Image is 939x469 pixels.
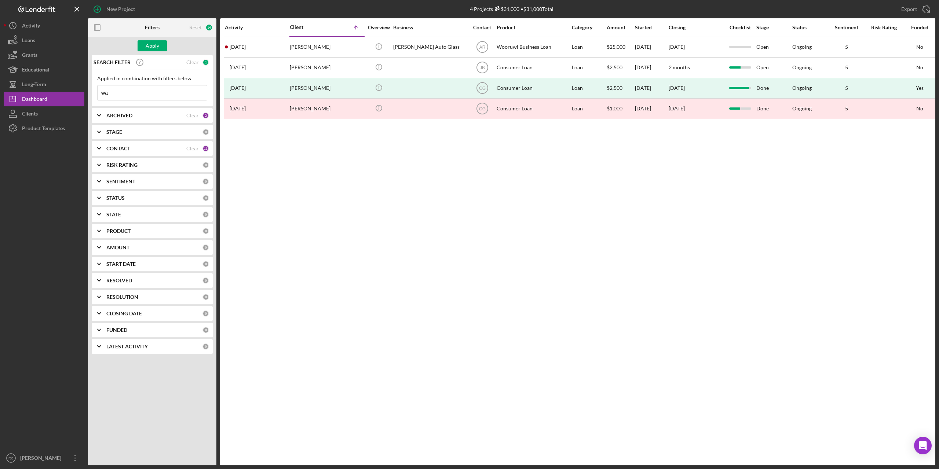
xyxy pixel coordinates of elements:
b: RESOLVED [106,278,132,283]
div: 0 [202,294,209,300]
div: Funded [903,25,936,30]
div: Client [290,24,326,30]
div: Checklist [724,25,756,30]
time: 2 months [669,64,690,70]
a: Educational [4,62,84,77]
div: [PERSON_NAME] [290,78,363,98]
div: 0 [202,195,209,201]
text: RC [8,456,14,460]
button: RC[PERSON_NAME] [4,451,84,465]
div: Yes [903,85,936,91]
div: Loan [572,58,606,77]
div: [PERSON_NAME] [18,451,66,467]
span: $25,000 [607,44,625,50]
text: JB [479,65,485,70]
div: Consumer Loan [497,58,570,77]
div: 0 [202,277,209,284]
div: Loan [572,99,606,118]
div: 1 [202,59,209,66]
div: Ongoing [792,106,812,111]
div: Product [497,25,570,30]
div: Business [393,25,467,30]
div: [DATE] [635,58,668,77]
div: 4 Projects • $31,000 Total [470,6,553,12]
div: 0 [202,261,209,267]
div: $2,500 [607,78,634,98]
a: Long-Term [4,77,84,92]
div: 14 [205,24,213,31]
div: Done [756,78,792,98]
div: [DATE] [669,85,685,91]
div: [DATE] [635,37,668,57]
div: [DATE] [635,78,668,98]
text: CG [479,106,486,111]
b: Filters [145,25,160,30]
b: ARCHIVED [106,113,132,118]
div: $31,000 [493,6,519,12]
div: [PERSON_NAME] [290,37,363,57]
div: 5 [828,44,865,50]
time: 2024-11-21 15:16 [230,106,246,111]
div: Stage [756,25,792,30]
button: Dashboard [4,92,84,106]
div: 0 [202,211,209,218]
time: 2024-10-24 21:09 [230,85,246,91]
b: SEARCH FILTER [94,59,131,65]
div: Open [756,58,792,77]
div: Open Intercom Messenger [914,437,932,454]
div: Contact [468,25,496,30]
div: 0 [202,244,209,251]
button: Activity [4,18,84,33]
div: No [903,44,936,50]
time: 2025-07-08 12:33 [230,44,246,50]
b: PRODUCT [106,228,131,234]
div: [DATE] [635,99,668,118]
div: Clear [186,146,199,151]
div: Export [901,2,917,17]
div: 5 [828,65,865,70]
div: Category [572,25,606,30]
div: New Project [106,2,135,17]
b: STATE [106,212,121,217]
div: 0 [202,343,209,350]
div: Ongoing [792,85,812,91]
div: 5 [828,85,865,91]
div: [PERSON_NAME] Auto Glass [393,37,467,57]
b: AMOUNT [106,245,129,250]
text: CG [479,86,486,91]
time: 2025-10-08 13:41 [230,65,246,70]
div: Status [792,25,827,30]
div: 0 [202,310,209,317]
div: 2 [202,112,209,119]
b: LATEST ACTIVITY [106,344,148,349]
div: Wooruwi Business Loan [497,37,570,57]
div: Clear [186,59,199,65]
div: 0 [202,228,209,234]
text: AR [479,45,485,50]
div: Activity [225,25,289,30]
button: Export [894,2,935,17]
div: Started [635,25,668,30]
div: No [903,106,936,111]
b: RESOLUTION [106,294,138,300]
div: Apply [146,40,159,51]
button: Grants [4,48,84,62]
div: Consumer Loan [497,78,570,98]
div: Activity [22,18,40,35]
div: $1,000 [607,99,634,118]
div: Loan [572,37,606,57]
div: 0 [202,129,209,135]
b: CONTACT [106,146,130,151]
div: Reset [189,25,202,30]
button: Loans [4,33,84,48]
b: STATUS [106,195,125,201]
div: Grants [22,48,37,64]
div: Ongoing [792,65,812,70]
span: $2,500 [607,64,622,70]
a: Product Templates [4,121,84,136]
div: Closing [669,25,724,30]
button: New Project [88,2,142,17]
